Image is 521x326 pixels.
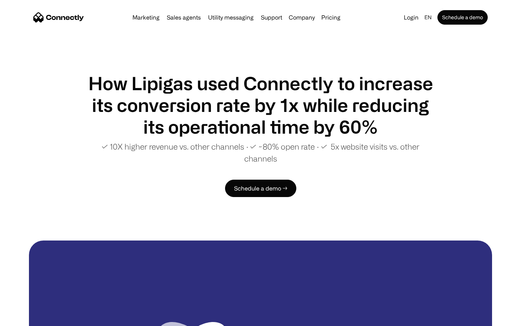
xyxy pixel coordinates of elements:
p: ✓ 10X higher revenue vs. other channels ∙ ✓ ~80% open rate ∙ ✓ 5x website visits vs. other channels [87,141,434,164]
a: Schedule a demo [437,10,488,25]
ul: Language list [14,313,43,323]
a: Pricing [318,14,343,20]
a: Sales agents [164,14,204,20]
div: Company [289,12,315,22]
a: Support [258,14,285,20]
a: Marketing [130,14,162,20]
a: Utility messaging [205,14,257,20]
div: en [424,12,432,22]
a: Login [401,12,422,22]
h1: How Lipigas used Connectly to increase its conversion rate by 1x while reducing its operational t... [87,72,434,138]
a: Schedule a demo → [225,180,296,197]
aside: Language selected: English [7,313,43,323]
